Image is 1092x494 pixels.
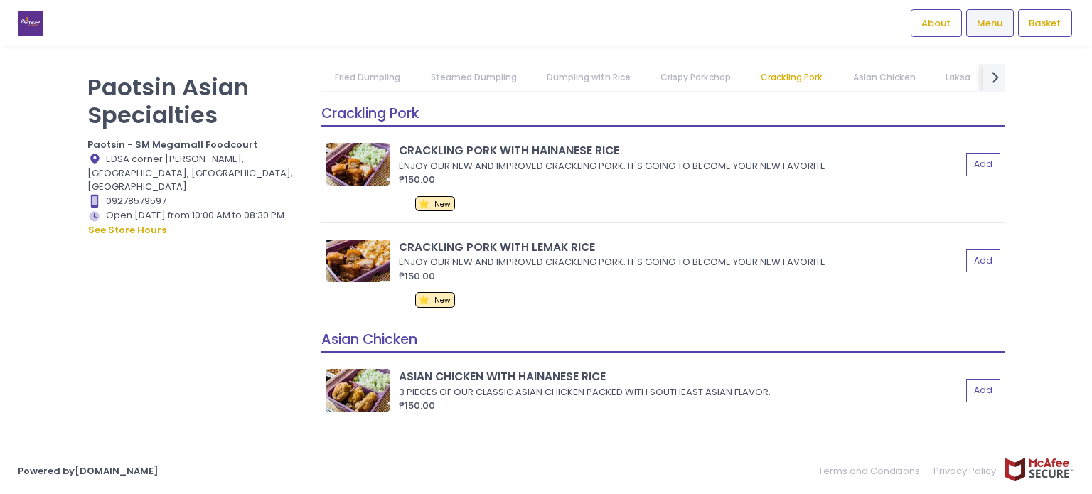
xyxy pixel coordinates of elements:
[931,64,984,91] a: Laksa
[399,255,957,269] div: ENJOY OUR NEW AND IMPROVED CRACKLING PORK. IT'S GOING TO BECOME YOUR NEW FAVORITE
[326,143,390,186] img: CRACKLING PORK WITH HAINANESE RICE
[87,222,167,238] button: see store hours
[399,368,961,385] div: ASIAN CHICKEN WITH HAINANESE RICE
[18,464,159,478] a: Powered by[DOMAIN_NAME]
[399,385,957,399] div: 3 PIECES OF OUR CLASSIC ASIAN CHICKEN PACKED WITH SOUTHEAST ASIAN FLAVOR.
[1003,457,1074,482] img: mcafee-secure
[399,399,961,413] div: ₱150.00
[87,194,304,208] div: 09278579597
[326,369,390,412] img: ASIAN CHICKEN WITH HAINANESE RICE
[418,197,429,210] span: ⭐
[321,330,417,349] span: Asian Chicken
[87,73,304,129] p: Paotsin Asian Specialties
[532,64,644,91] a: Dumpling with Rice
[87,208,304,238] div: Open [DATE] from 10:00 AM to 08:30 PM
[399,159,957,173] div: ENJOY OUR NEW AND IMPROVED CRACKLING PORK. IT'S GOING TO BECOME YOUR NEW FAVORITE
[399,239,961,255] div: CRACKLING PORK WITH LEMAK RICE
[1029,16,1061,31] span: Basket
[418,293,429,306] span: ⭐
[911,9,962,36] a: About
[927,457,1004,485] a: Privacy Policy
[434,199,451,210] span: New
[818,457,927,485] a: Terms and Conditions
[977,16,1002,31] span: Menu
[87,152,304,194] div: EDSA corner [PERSON_NAME], [GEOGRAPHIC_DATA], [GEOGRAPHIC_DATA], [GEOGRAPHIC_DATA]
[921,16,951,31] span: About
[87,138,257,151] b: Paotsin - SM Megamall Foodcourt
[839,64,929,91] a: Asian Chicken
[647,64,745,91] a: Crispy Porkchop
[966,9,1014,36] a: Menu
[966,379,1000,402] button: Add
[18,11,43,36] img: logo
[399,142,961,159] div: CRACKLING PORK WITH HAINANESE RICE
[326,240,390,282] img: CRACKLING PORK WITH LEMAK RICE
[321,64,414,91] a: Fried Dumpling
[747,64,837,91] a: Crackling Pork
[966,153,1000,176] button: Add
[321,104,419,123] span: Crackling Pork
[966,249,1000,273] button: Add
[417,64,530,91] a: Steamed Dumpling
[434,295,451,306] span: New
[399,173,961,187] div: ₱150.00
[399,269,961,284] div: ₱150.00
